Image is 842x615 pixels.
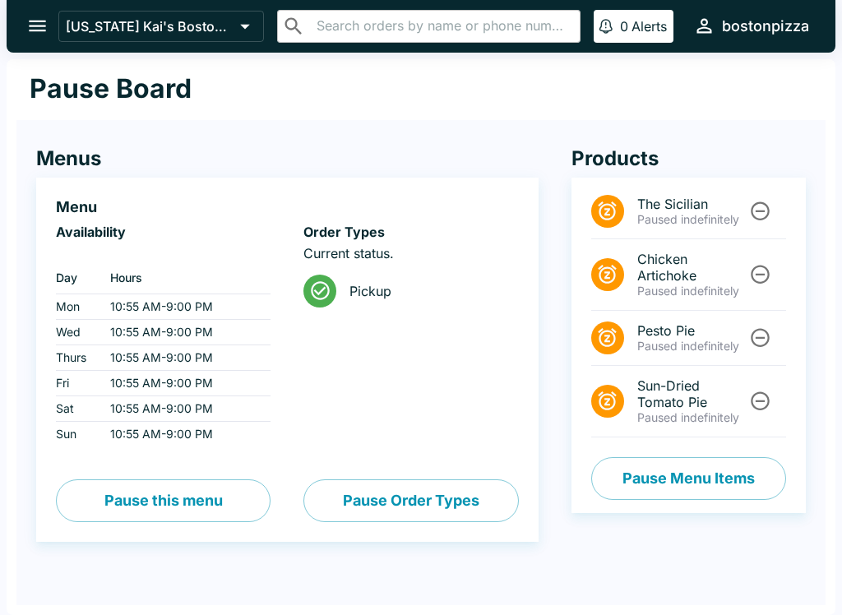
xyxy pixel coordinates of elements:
button: Unpause [745,322,775,353]
td: Mon [56,294,97,320]
button: bostonpizza [687,8,816,44]
p: ‏ [56,245,271,261]
h4: Products [571,146,806,171]
td: 10:55 AM - 9:00 PM [97,371,271,396]
button: Unpause [745,259,775,289]
p: Paused indefinitely [637,410,747,425]
h6: Availability [56,224,271,240]
button: Pause Order Types [303,479,518,522]
button: open drawer [16,5,58,47]
span: Sun-Dried Tomato Pie [637,377,747,410]
p: 0 [620,18,628,35]
button: Unpause [745,196,775,226]
td: Sat [56,396,97,422]
td: Sun [56,422,97,447]
button: Pause this menu [56,479,271,522]
p: Paused indefinitely [637,212,747,227]
span: Pickup [349,283,505,299]
td: 10:55 AM - 9:00 PM [97,294,271,320]
p: Current status. [303,245,518,261]
h1: Pause Board [30,72,192,105]
td: 10:55 AM - 9:00 PM [97,320,271,345]
th: Day [56,261,97,294]
button: Unpause [745,386,775,416]
td: Fri [56,371,97,396]
p: Alerts [631,18,667,35]
h6: Order Types [303,224,518,240]
td: 10:55 AM - 9:00 PM [97,396,271,422]
button: [US_STATE] Kai's Boston Pizza [58,11,264,42]
input: Search orders by name or phone number [312,15,573,38]
span: Pesto Pie [637,322,747,339]
th: Hours [97,261,271,294]
h4: Menus [36,146,539,171]
p: Paused indefinitely [637,284,747,298]
button: Pause Menu Items [591,457,786,500]
p: [US_STATE] Kai's Boston Pizza [66,18,234,35]
p: Paused indefinitely [637,339,747,354]
span: The Sicilian [637,196,747,212]
td: 10:55 AM - 9:00 PM [97,422,271,447]
td: 10:55 AM - 9:00 PM [97,345,271,371]
td: Thurs [56,345,97,371]
span: Chicken Artichoke [637,251,747,284]
div: bostonpizza [722,16,809,36]
td: Wed [56,320,97,345]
